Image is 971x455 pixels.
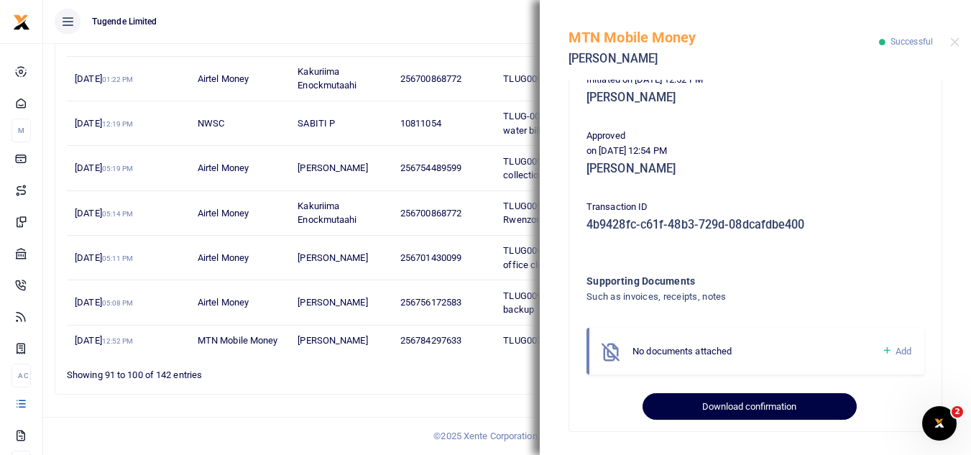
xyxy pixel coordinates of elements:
[400,252,461,263] span: 256701430099
[198,208,249,219] span: Airtel Money
[67,360,428,382] div: Showing 91 to 100 of 142 entries
[198,118,224,129] span: NWSC
[400,335,461,346] span: 256784297633
[400,73,461,84] span: 256700868772
[75,162,133,173] span: [DATE]
[11,119,31,142] li: M
[400,118,441,129] span: 10811054
[75,118,133,129] span: [DATE]
[400,297,461,308] span: 256756172583
[102,337,134,345] small: 12:52 PM
[13,14,30,31] img: logo-small
[503,21,594,46] span: TLUG009898 Garbage collection
[586,91,924,105] h5: [PERSON_NAME]
[586,144,924,159] p: on [DATE] 12:54 PM
[643,393,856,420] button: Download confirmation
[198,335,278,346] span: MTN Mobile Money
[298,297,367,308] span: [PERSON_NAME]
[102,75,134,83] small: 01:22 PM
[950,37,960,47] button: Close
[503,111,597,136] span: TLUG-009796 Mbarara water bill
[586,129,924,144] p: Approved
[298,335,367,346] span: [PERSON_NAME]
[102,210,134,218] small: 05:14 PM
[11,364,31,387] li: Ac
[503,156,594,181] span: TLUG009664 Garbage collection
[503,290,619,316] span: TLUG009594 Security guard backup
[586,289,866,305] h4: Such as invoices, receipts, notes
[586,218,924,232] h5: 4b9428fc-c61f-48b3-729d-08dcafdbe400
[952,406,963,418] span: 2
[75,252,133,263] span: [DATE]
[102,299,134,307] small: 05:08 PM
[503,201,620,226] span: TLUG009664 Drinking water Rwenzori
[896,346,911,357] span: Add
[503,245,620,270] span: TLUG009664 staff meals office cleaning and sepplies
[503,335,615,346] span: TLUG007469 Client Refund
[298,118,335,129] span: SABITI P
[891,37,933,47] span: Successful
[198,73,249,84] span: Airtel Money
[75,335,133,346] span: [DATE]
[586,273,866,289] h4: Supporting Documents
[102,120,134,128] small: 12:19 PM
[13,16,30,27] a: logo-small logo-large logo-large
[586,162,924,176] h5: [PERSON_NAME]
[102,254,134,262] small: 05:11 PM
[400,208,461,219] span: 256700868772
[632,346,732,357] span: No documents attached
[86,15,163,28] span: Tugende Limited
[586,73,924,88] p: Initiated on [DATE] 12:52 PM
[503,73,620,84] span: TLUG009898 Drinking water
[198,162,249,173] span: Airtel Money
[298,162,367,173] span: [PERSON_NAME]
[298,201,356,226] span: Kakuriima Enockmutaahi
[198,297,249,308] span: Airtel Money
[75,73,133,84] span: [DATE]
[198,252,249,263] span: Airtel Money
[75,208,133,219] span: [DATE]
[882,343,911,359] a: Add
[569,52,879,66] h5: [PERSON_NAME]
[922,406,957,441] iframe: Intercom live chat
[569,29,879,46] h5: MTN Mobile Money
[400,162,461,173] span: 256754489599
[298,252,367,263] span: [PERSON_NAME]
[298,66,356,91] span: Kakuriima Enockmutaahi
[75,297,133,308] span: [DATE]
[102,165,134,173] small: 05:19 PM
[586,200,924,215] p: Transaction ID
